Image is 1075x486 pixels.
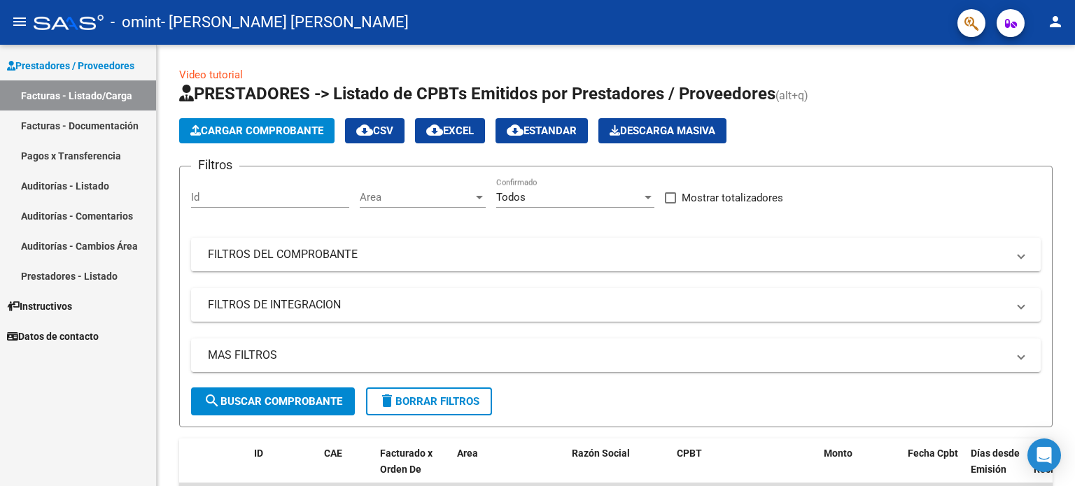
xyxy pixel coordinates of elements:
[191,288,1041,322] mat-expansion-panel-header: FILTROS DE INTEGRACION
[345,118,405,143] button: CSV
[379,392,395,409] mat-icon: delete
[11,13,28,30] mat-icon: menu
[1034,448,1073,475] span: Fecha Recibido
[254,448,263,459] span: ID
[208,348,1007,363] mat-panel-title: MAS FILTROS
[379,395,479,408] span: Borrar Filtros
[507,122,524,138] mat-icon: cloud_download
[415,118,485,143] button: EXCEL
[191,155,239,175] h3: Filtros
[496,118,588,143] button: Estandar
[356,124,393,137] span: CSV
[190,124,323,137] span: Cargar Comprobante
[610,124,715,137] span: Descarga Masiva
[682,190,783,206] span: Mostrar totalizadores
[191,238,1041,271] mat-expansion-panel-header: FILTROS DEL COMPROBANTE
[161,7,409,38] span: - [PERSON_NAME] [PERSON_NAME]
[7,58,134,73] span: Prestadores / Proveedores
[1027,438,1061,472] div: Open Intercom Messenger
[191,338,1041,372] mat-expansion-panel-header: MAS FILTROS
[7,329,99,344] span: Datos de contacto
[496,191,526,203] span: Todos
[191,387,355,415] button: Buscar Comprobante
[971,448,1020,475] span: Días desde Emisión
[208,297,1007,313] mat-panel-title: FILTROS DE INTEGRACION
[179,118,335,143] button: Cargar Comprobante
[426,124,474,137] span: EXCEL
[366,387,492,415] button: Borrar Filtros
[7,299,72,314] span: Instructivos
[324,448,342,459] span: CAE
[360,191,473,203] span: Area
[380,448,433,475] span: Facturado x Orden De
[179,84,775,103] span: PRESTADORES -> Listado de CPBTs Emitidos por Prestadores / Proveedores
[507,124,577,137] span: Estandar
[598,118,726,143] app-download-masive: Descarga masiva de comprobantes (adjuntos)
[179,69,243,81] a: Video tutorial
[208,247,1007,262] mat-panel-title: FILTROS DEL COMPROBANTE
[457,448,478,459] span: Area
[908,448,958,459] span: Fecha Cpbt
[1047,13,1064,30] mat-icon: person
[356,122,373,138] mat-icon: cloud_download
[111,7,161,38] span: - omint
[426,122,443,138] mat-icon: cloud_download
[572,448,630,459] span: Razón Social
[204,395,342,408] span: Buscar Comprobante
[204,392,220,409] mat-icon: search
[824,448,852,459] span: Monto
[775,89,808,102] span: (alt+q)
[598,118,726,143] button: Descarga Masiva
[677,448,702,459] span: CPBT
